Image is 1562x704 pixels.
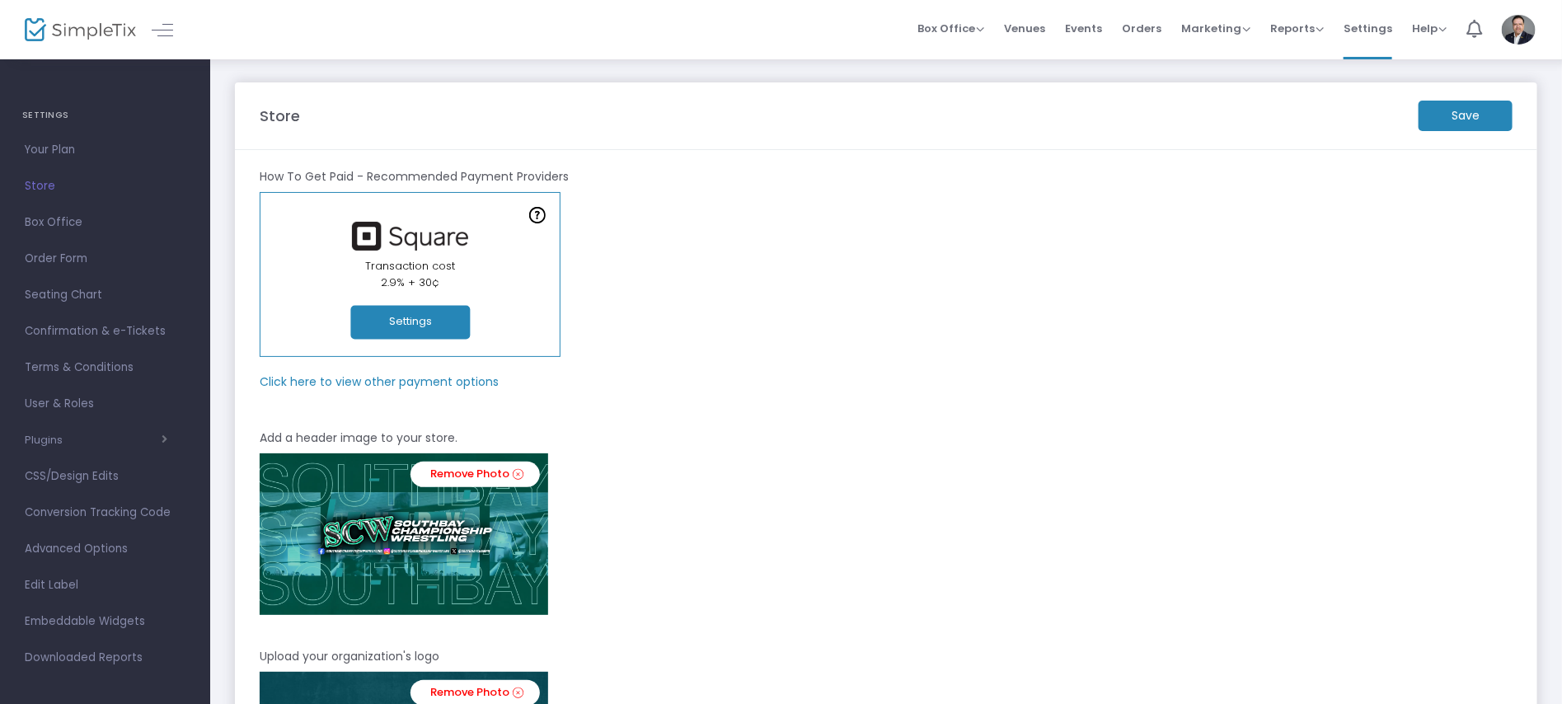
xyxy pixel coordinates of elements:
span: Order Form [25,248,185,270]
span: Downloaded Reports [25,647,185,669]
img: square.png [345,222,476,251]
h4: SETTINGS [22,99,188,132]
span: Your Plan [25,139,185,161]
span: Box Office [917,21,984,36]
button: Settings [350,306,470,340]
span: Venues [1004,7,1045,49]
img: question-mark [529,207,546,223]
span: Transaction cost [365,258,455,274]
span: Store [25,176,185,197]
span: Embeddable Widgets [25,611,185,632]
span: Orders [1122,7,1161,49]
span: Terms & Conditions [25,357,185,378]
span: Reports [1270,21,1324,36]
span: 2.9% + 30¢ [381,275,439,290]
m-panel-subtitle: How To Get Paid - Recommended Payment Providers [260,168,569,185]
img: scwbanner2560x1440.png [260,453,548,616]
span: CSS/Design Edits [25,466,185,487]
span: Marketing [1181,21,1250,36]
button: Plugins [25,434,167,447]
m-panel-subtitle: Click here to view other payment options [260,373,499,391]
span: Edit Label [25,575,185,596]
span: Box Office [25,212,185,233]
span: User & Roles [25,393,185,415]
span: Events [1065,7,1102,49]
m-panel-title: Store [260,105,300,127]
span: Seating Chart [25,284,185,306]
span: Confirmation & e-Tickets [25,321,185,342]
m-panel-subtitle: Add a header image to your store. [260,429,457,447]
span: Settings [1344,7,1392,49]
m-button: Save [1419,101,1513,131]
span: Conversion Tracking Code [25,502,185,523]
a: Remove Photo [410,462,540,487]
m-panel-subtitle: Upload your organization's logo [260,648,439,665]
span: Help [1412,21,1447,36]
span: Advanced Options [25,538,185,560]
